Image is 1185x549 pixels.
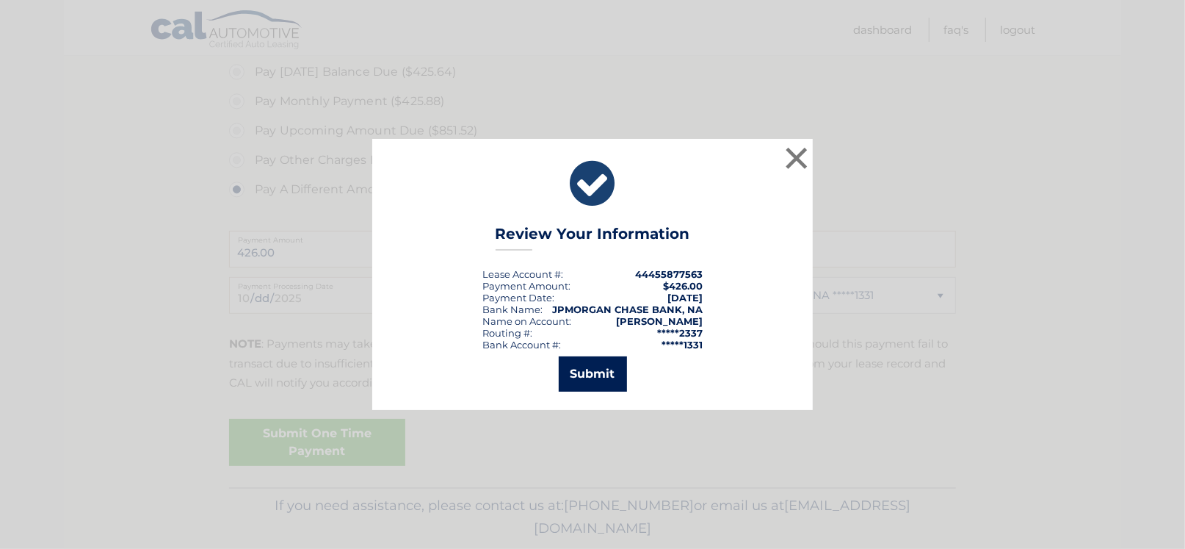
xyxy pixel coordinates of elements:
div: Name on Account: [482,315,571,327]
span: $426.00 [663,280,703,292]
strong: 44455877563 [635,268,703,280]
h3: Review Your Information [496,225,690,251]
strong: JPMORGAN CHASE BANK, NA [552,304,703,315]
button: Submit [559,356,627,392]
div: Payment Amount: [482,280,570,292]
strong: [PERSON_NAME] [616,315,703,327]
div: Bank Name: [482,304,543,315]
div: : [482,292,554,304]
div: Bank Account #: [482,339,561,351]
div: Lease Account #: [482,268,563,280]
span: [DATE] [667,292,703,304]
div: Routing #: [482,327,532,339]
button: × [782,143,811,173]
span: Payment Date [482,292,552,304]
